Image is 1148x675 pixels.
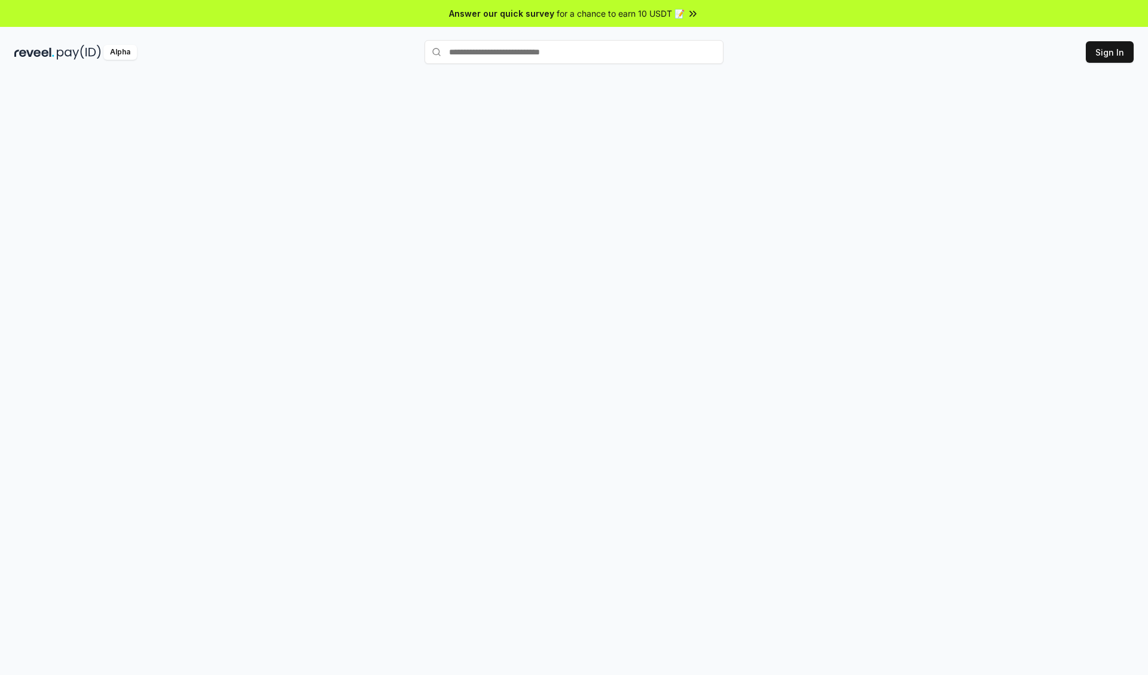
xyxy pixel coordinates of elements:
img: reveel_dark [14,45,54,60]
span: for a chance to earn 10 USDT 📝 [557,7,685,20]
button: Sign In [1086,41,1134,63]
div: Alpha [103,45,137,60]
span: Answer our quick survey [449,7,554,20]
img: pay_id [57,45,101,60]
